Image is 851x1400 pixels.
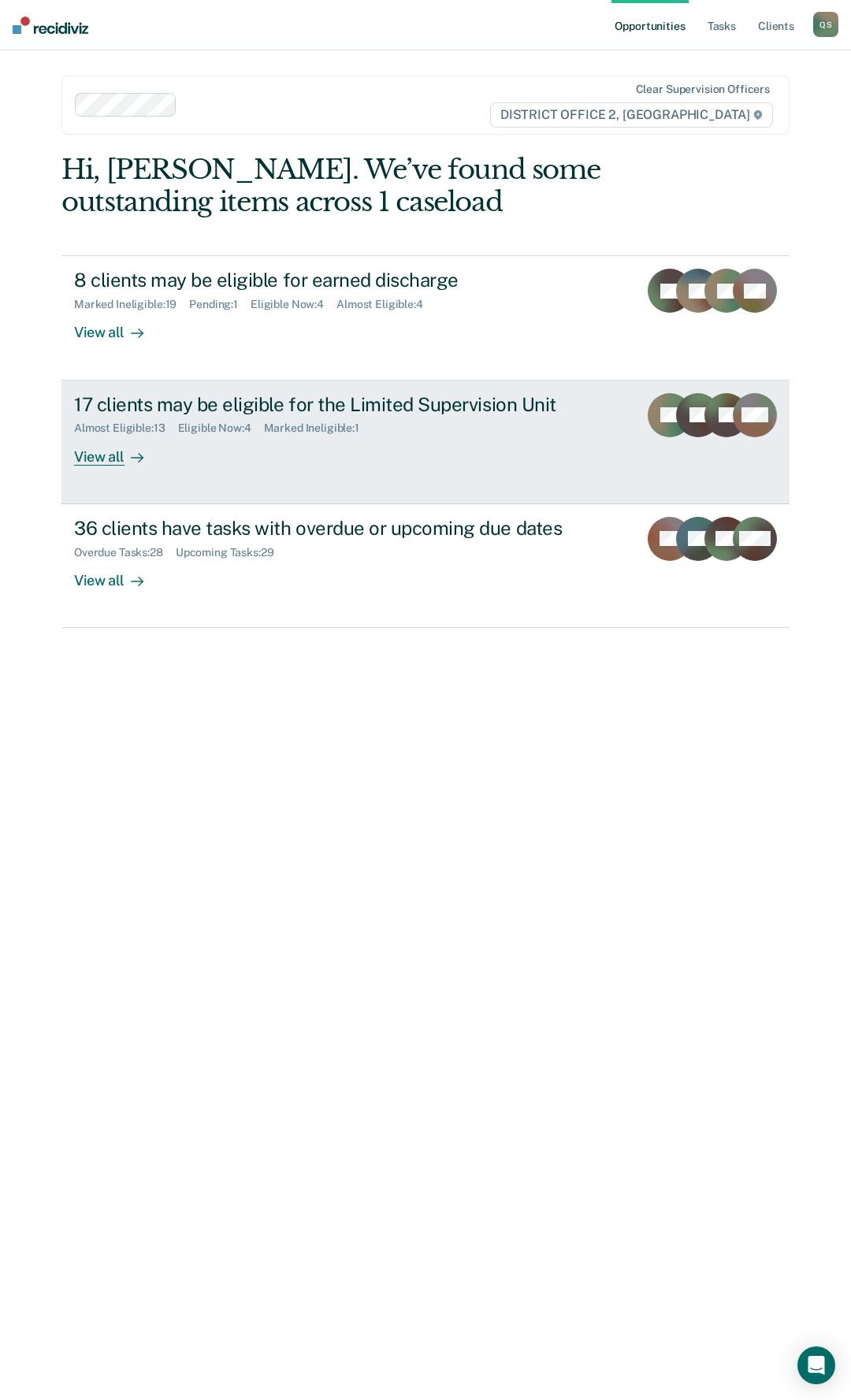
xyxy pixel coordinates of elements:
[13,17,88,34] img: Recidiviz
[74,298,189,311] div: Marked Ineligible : 19
[61,154,644,218] div: Hi, [PERSON_NAME]. We’ve found some outstanding items across 1 caseload
[74,559,162,589] div: View all
[61,381,790,504] a: 17 clients may be eligible for the Limited Supervision UnitAlmost Eligible:13Eligible Now:4Marked...
[813,12,838,37] button: QS
[813,12,838,37] div: Q S
[74,269,626,292] div: 8 clients may be eligible for earned discharge
[797,1346,835,1384] div: Open Intercom Messenger
[251,298,336,311] div: Eligible Now : 4
[264,421,372,435] div: Marked Ineligible : 1
[178,421,264,435] div: Eligible Now : 4
[61,504,790,628] a: 36 clients have tasks with overdue or upcoming due datesOverdue Tasks:28Upcoming Tasks:29View all
[74,435,162,466] div: View all
[74,517,626,540] div: 36 clients have tasks with overdue or upcoming due dates
[74,546,176,559] div: Overdue Tasks : 28
[176,546,287,559] div: Upcoming Tasks : 29
[74,311,162,342] div: View all
[74,421,178,435] div: Almost Eligible : 13
[490,102,773,128] span: DISTRICT OFFICE 2, [GEOGRAPHIC_DATA]
[74,393,626,416] div: 17 clients may be eligible for the Limited Supervision Unit
[61,255,790,380] a: 8 clients may be eligible for earned dischargeMarked Ineligible:19Pending:1Eligible Now:4Almost E...
[336,298,436,311] div: Almost Eligible : 4
[636,83,770,96] div: Clear supervision officers
[189,298,251,311] div: Pending : 1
